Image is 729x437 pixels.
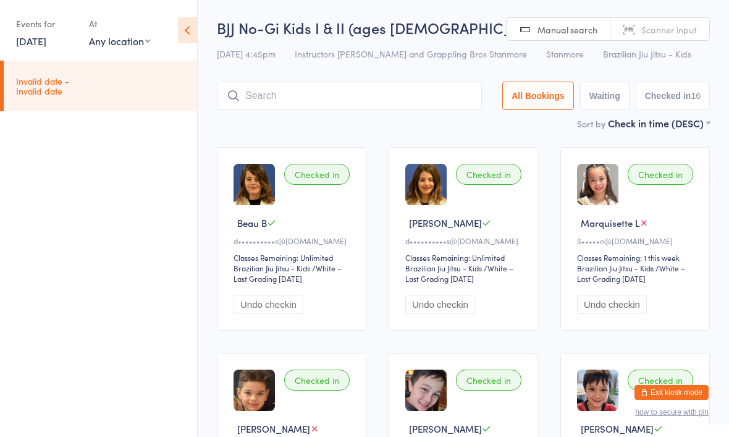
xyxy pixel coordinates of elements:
time: Invalid date - Invalid date [16,76,69,96]
span: [PERSON_NAME] [409,216,482,229]
div: Checked in [284,164,350,185]
div: Check in time (DESC) [608,116,710,130]
button: All Bookings [502,82,574,110]
div: Checked in [628,370,693,391]
input: Search [217,82,482,110]
button: Undo checkin [577,295,647,314]
div: At [89,14,150,34]
div: Checked in [456,164,521,185]
span: Instructors [PERSON_NAME] and Grappling Bros Stanmore [295,48,527,60]
div: S•••••o@[DOMAIN_NAME] [577,235,697,246]
img: image1754465444.png [234,164,275,205]
img: image1754465419.png [405,164,447,205]
span: [DATE] 4:45pm [217,48,276,60]
label: Sort by [577,117,605,130]
span: Marquisette L [581,216,639,229]
span: Beau B [237,216,267,229]
button: Undo checkin [405,295,475,314]
span: [PERSON_NAME] [237,422,310,435]
div: 16 [691,91,701,101]
button: Undo checkin [234,295,303,314]
img: image1757315795.png [577,164,618,205]
span: [PERSON_NAME] [581,422,654,435]
div: Checked in [284,370,350,391]
div: Classes Remaining: Unlimited [405,252,525,263]
div: Checked in [628,164,693,185]
span: Scanner input [641,23,697,36]
img: image1757315765.png [234,370,275,411]
span: Brazilian Jiu Jitsu - Kids [603,48,691,60]
div: d••••••••••s@[DOMAIN_NAME] [405,235,525,246]
button: Checked in16 [636,82,710,110]
button: Exit kiosk mode [634,385,709,400]
img: image1757563737.png [405,370,447,411]
div: Brazilian Jiu Jitsu - Kids [234,263,310,273]
a: Invalid date -Invalid date [4,61,197,111]
div: Classes Remaining: Unlimited [234,252,353,263]
button: Waiting [580,82,630,110]
h2: BJJ No-Gi Kids I & II (ages [DEMOGRAPHIC_DATA]-… Check-in [217,17,710,38]
div: Any location [89,34,150,48]
div: Brazilian Jiu Jitsu - Kids [405,263,482,273]
span: Stanmore [546,48,584,60]
a: [DATE] [16,34,46,48]
div: Events for [16,14,77,34]
span: Manual search [537,23,597,36]
img: image1757557232.png [577,370,618,411]
div: Checked in [456,370,521,391]
div: Brazilian Jiu Jitsu - Kids [577,263,654,273]
span: [PERSON_NAME] [409,422,482,435]
div: Classes Remaining: 1 this week [577,252,697,263]
button: how to secure with pin [635,408,709,417]
div: d••••••••••s@[DOMAIN_NAME] [234,235,353,246]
